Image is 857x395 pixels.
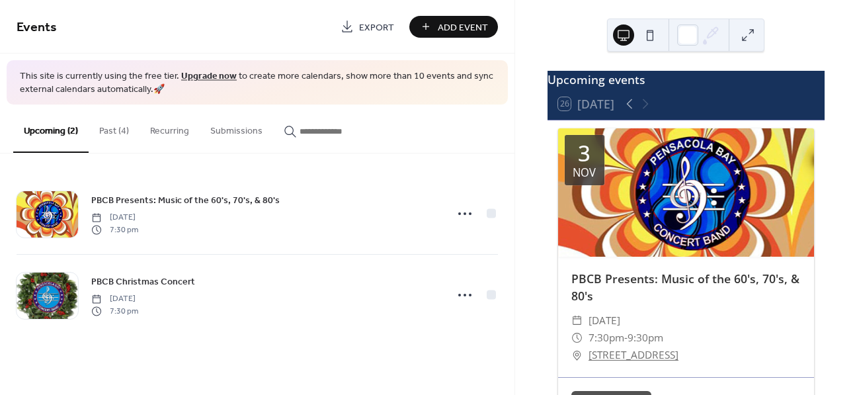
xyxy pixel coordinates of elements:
[91,293,138,305] span: [DATE]
[13,105,89,153] button: Upcoming (2)
[140,105,200,152] button: Recurring
[573,167,596,179] div: Nov
[200,105,273,152] button: Submissions
[589,312,620,329] span: [DATE]
[409,16,498,38] button: Add Event
[91,193,280,208] a: PBCB Presents: Music of the 60's, 70's, & 80's
[578,142,591,164] div: 3
[628,329,663,347] span: 9:30pm
[17,15,57,40] span: Events
[589,347,678,364] a: [STREET_ADDRESS]
[438,21,488,34] span: Add Event
[548,71,825,88] div: Upcoming events
[624,329,628,347] span: -
[20,70,495,96] span: This site is currently using the free tier. to create more calendars, show more than 10 events an...
[571,347,583,364] div: ​
[91,224,138,236] span: 7:30 pm
[571,329,583,347] div: ​
[589,329,624,347] span: 7:30pm
[558,270,814,305] div: PBCB Presents: Music of the 60's, 70's, & 80's
[91,274,195,289] a: PBCB Christmas Concert
[359,21,394,34] span: Export
[89,105,140,152] button: Past (4)
[91,194,280,208] span: PBCB Presents: Music of the 60's, 70's, & 80's
[91,212,138,224] span: [DATE]
[571,312,583,329] div: ​
[181,67,237,85] a: Upgrade now
[91,305,138,317] span: 7:30 pm
[91,275,195,289] span: PBCB Christmas Concert
[331,16,404,38] a: Export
